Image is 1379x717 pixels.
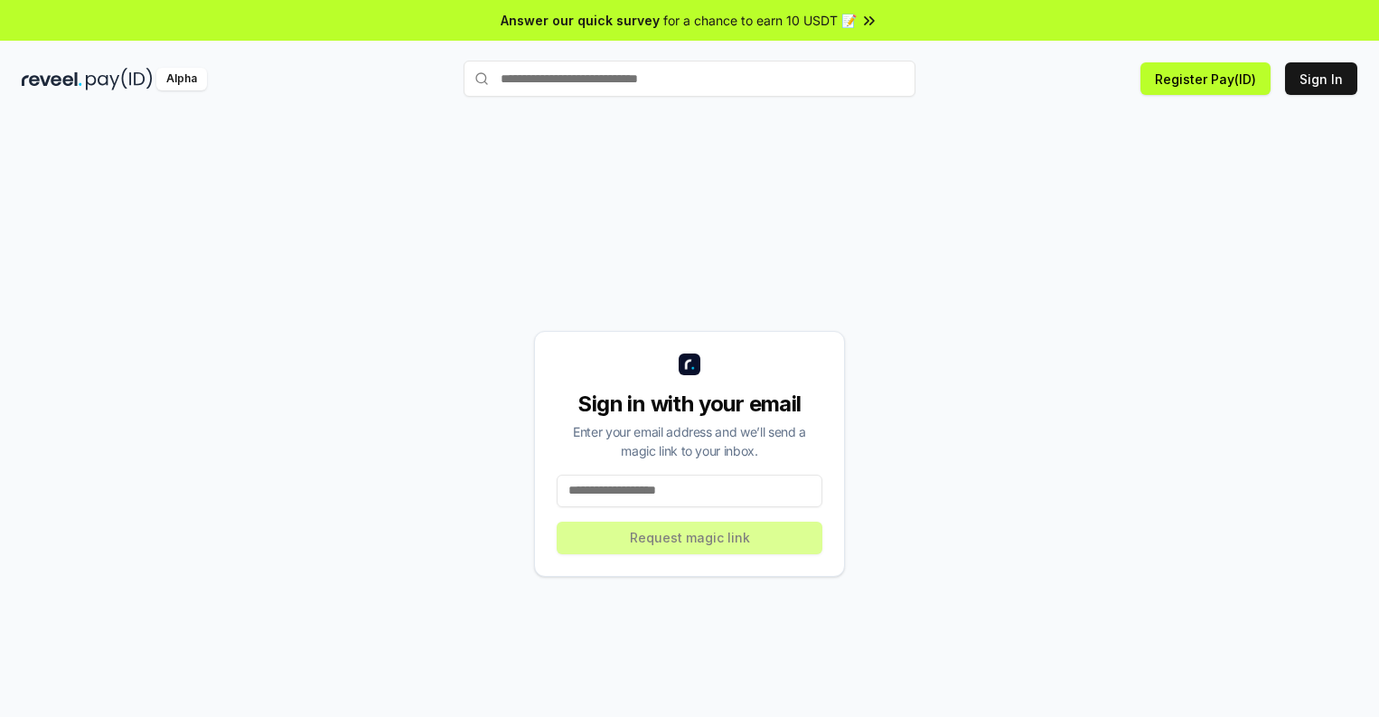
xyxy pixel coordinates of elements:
span: Answer our quick survey [501,11,660,30]
div: Enter your email address and we’ll send a magic link to your inbox. [557,422,822,460]
img: pay_id [86,68,153,90]
img: reveel_dark [22,68,82,90]
div: Sign in with your email [557,390,822,419]
button: Sign In [1285,62,1357,95]
div: Alpha [156,68,207,90]
button: Register Pay(ID) [1140,62,1271,95]
img: logo_small [679,354,700,375]
span: for a chance to earn 10 USDT 📝 [663,11,857,30]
